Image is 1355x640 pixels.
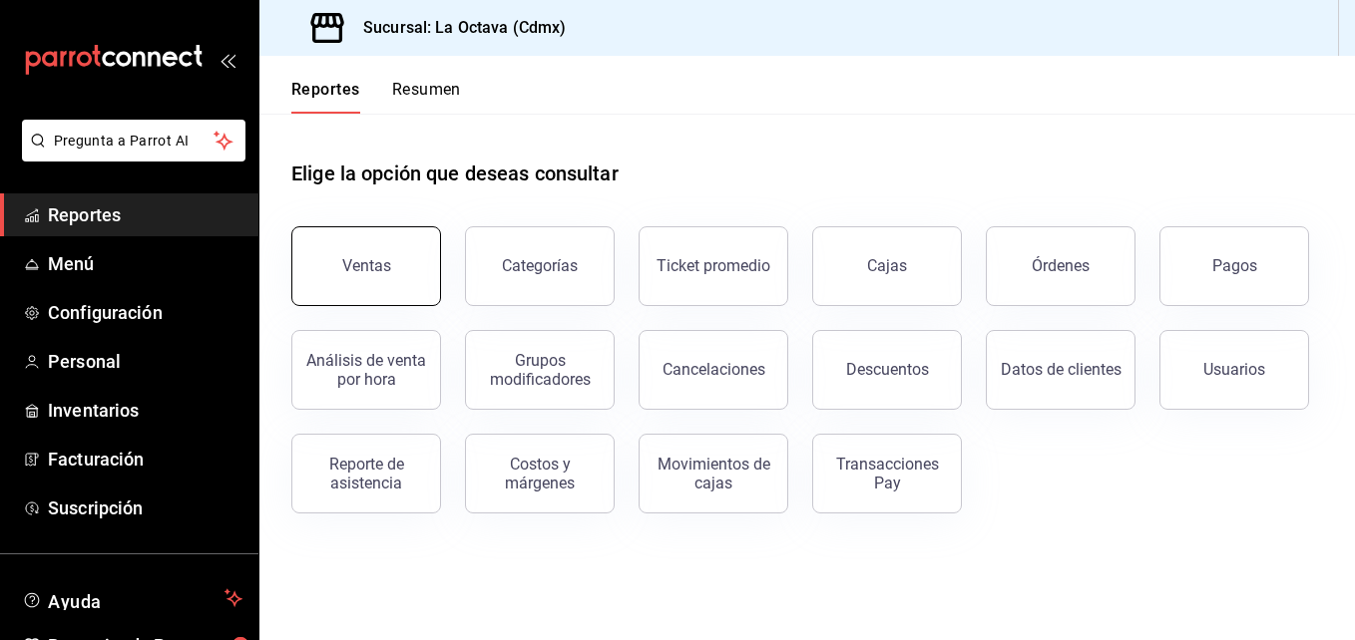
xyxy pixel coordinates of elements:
div: Ventas [342,256,391,275]
button: open_drawer_menu [220,52,235,68]
span: Personal [48,348,242,375]
h1: Elige la opción que deseas consultar [291,159,619,188]
div: navigation tabs [291,80,461,114]
span: Pregunta a Parrot AI [54,131,215,152]
div: Cajas [867,256,907,275]
div: Datos de clientes [1001,360,1122,379]
span: Configuración [48,299,242,326]
span: Suscripción [48,494,242,521]
button: Análisis de venta por hora [291,330,441,410]
button: Categorías [465,226,615,306]
button: Ventas [291,226,441,306]
a: Pregunta a Parrot AI [14,145,245,165]
button: Grupos modificadores [465,330,615,410]
button: Resumen [392,80,461,114]
div: Descuentos [846,360,929,379]
button: Cajas [812,226,962,306]
span: Reportes [48,201,242,228]
div: Órdenes [1032,256,1090,275]
span: Facturación [48,446,242,473]
button: Transacciones Pay [812,434,962,513]
button: Pagos [1159,226,1309,306]
button: Usuarios [1159,330,1309,410]
button: Pregunta a Parrot AI [22,120,245,161]
button: Reportes [291,80,360,114]
div: Transacciones Pay [825,455,949,492]
button: Órdenes [986,226,1135,306]
button: Reporte de asistencia [291,434,441,513]
div: Ticket promedio [657,256,770,275]
button: Costos y márgenes [465,434,615,513]
div: Costos y márgenes [478,455,602,492]
div: Movimientos de cajas [652,455,775,492]
div: Análisis de venta por hora [304,351,428,389]
div: Categorías [502,256,578,275]
div: Cancelaciones [663,360,765,379]
span: Menú [48,250,242,277]
button: Cancelaciones [639,330,788,410]
button: Ticket promedio [639,226,788,306]
span: Inventarios [48,397,242,424]
span: Ayuda [48,586,217,610]
button: Movimientos de cajas [639,434,788,513]
h3: Sucursal: La Octava (Cdmx) [347,16,566,40]
button: Descuentos [812,330,962,410]
div: Grupos modificadores [478,351,602,389]
div: Reporte de asistencia [304,455,428,492]
div: Usuarios [1203,360,1265,379]
button: Datos de clientes [986,330,1135,410]
div: Pagos [1212,256,1257,275]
